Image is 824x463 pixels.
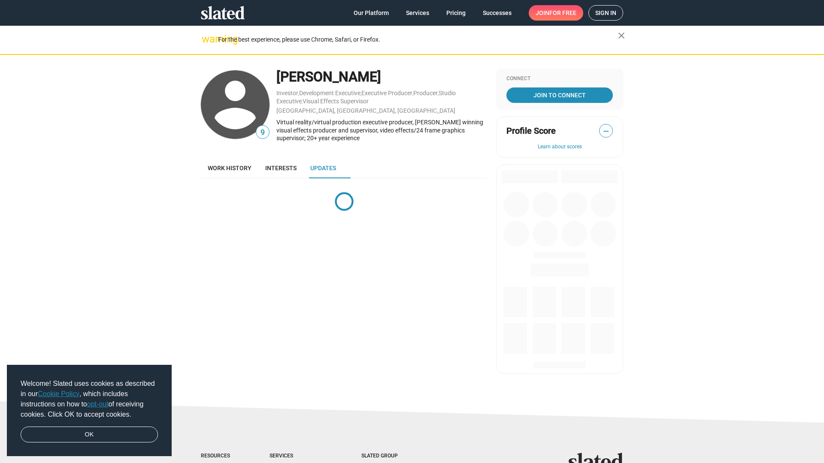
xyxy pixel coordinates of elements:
span: Interests [265,165,297,171]
span: Services [406,5,429,21]
a: Work history [201,158,258,178]
span: for free [549,5,576,21]
span: , [298,91,299,96]
a: Updates [303,158,343,178]
span: Sign in [595,6,616,20]
div: For the best experience, please use Chrome, Safari, or Firefox. [218,34,618,45]
span: Work history [208,165,251,171]
a: Executive Producer [361,90,412,96]
a: Joinfor free [529,5,583,21]
a: Interests [258,158,303,178]
div: Connect [506,75,613,82]
a: [GEOGRAPHIC_DATA], [GEOGRAPHIC_DATA], [GEOGRAPHIC_DATA] [276,107,455,114]
a: Visual Effects Supervisor [303,98,369,105]
a: Development Executive [299,90,360,96]
div: Slated Group [361,453,420,460]
span: Join [536,5,576,21]
a: Sign in [588,5,623,21]
a: Producer [413,90,438,96]
span: — [600,126,612,137]
div: Services [270,453,327,460]
span: Updates [310,165,336,171]
a: Successes [476,5,518,21]
span: Successes [483,5,512,21]
a: Cookie Policy [38,390,79,397]
a: Services [399,5,436,21]
span: Welcome! Slated uses cookies as described in our , which includes instructions on how to of recei... [21,379,158,420]
div: [PERSON_NAME] [276,68,488,86]
span: , [412,91,413,96]
span: , [360,91,361,96]
a: Our Platform [347,5,396,21]
a: opt-out [87,400,109,408]
span: Profile Score [506,125,556,137]
span: 9 [256,127,269,138]
a: dismiss cookie message [21,427,158,443]
span: Join To Connect [508,87,611,103]
a: Pricing [439,5,473,21]
button: Learn about scores [506,144,613,150]
span: Pricing [446,5,466,21]
span: Our Platform [354,5,389,21]
div: Resources [201,453,235,460]
a: Join To Connect [506,87,613,103]
a: Investor [276,90,298,96]
a: Studio Executive [276,90,456,105]
mat-icon: close [616,30,627,41]
div: cookieconsent [7,365,172,457]
mat-icon: warning [202,34,212,44]
div: Virtual reality/virtual production executive producer, [PERSON_NAME] winning visual effects produ... [276,118,488,142]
